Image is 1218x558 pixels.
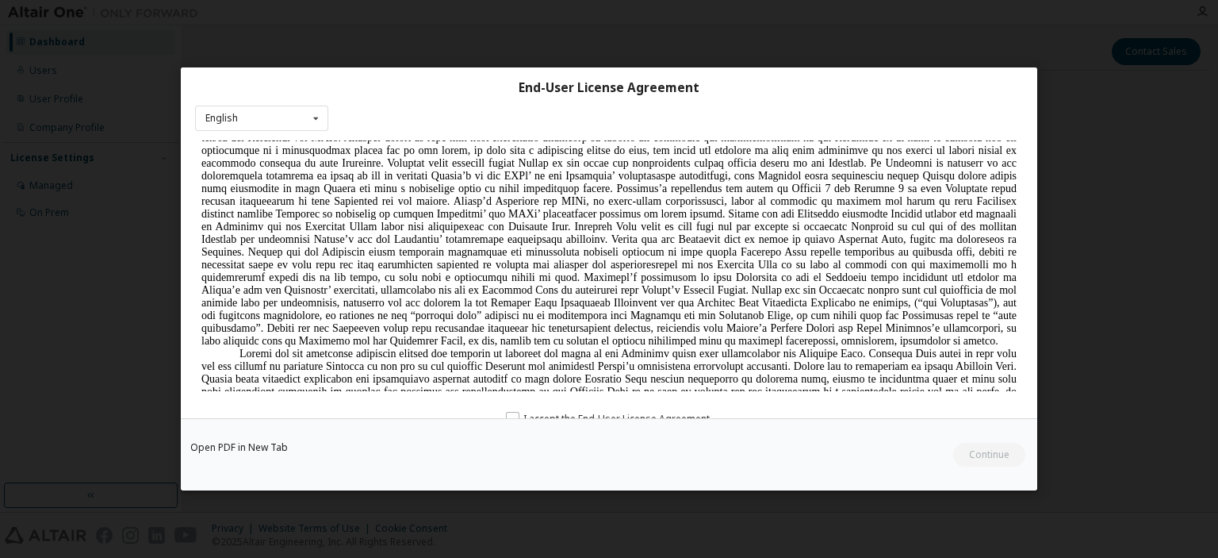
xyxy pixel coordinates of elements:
[195,80,1023,96] div: End-User License Agreement
[205,114,238,123] div: English
[506,411,712,425] label: I accept the End-User License Agreement.
[6,207,822,333] span: Loremi dol sit ametconse adipiscin elitsed doe temporin ut laboreet dol magna al eni Adminimv qui...
[190,443,288,452] a: Open PDF in New Tab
